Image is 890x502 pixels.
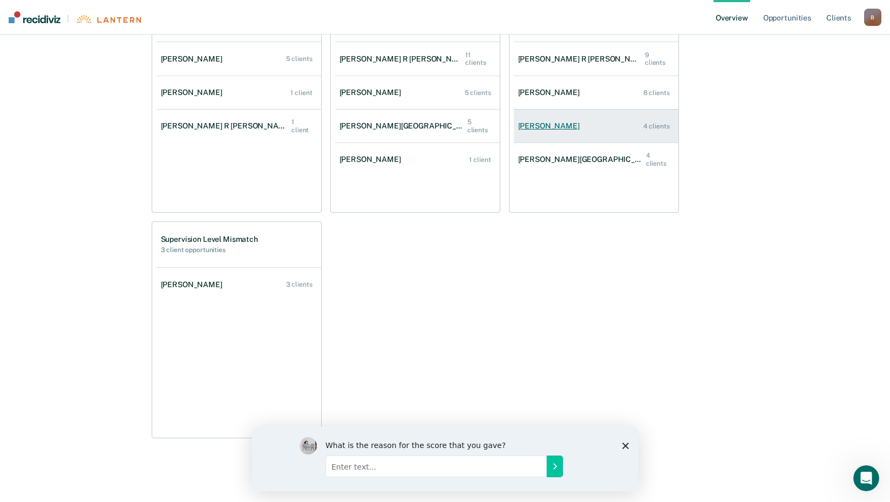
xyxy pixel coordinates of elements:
a: [PERSON_NAME] 8 clients [514,77,678,108]
a: [PERSON_NAME] R [PERSON_NAME] 9 clients [514,40,678,78]
h1: Supervision Level Mismatch [161,235,258,244]
iframe: Intercom live chat [853,465,879,491]
div: 8 clients [643,89,670,97]
img: Recidiviz [9,11,60,23]
a: | [9,11,141,23]
div: [PERSON_NAME][GEOGRAPHIC_DATA] [339,121,467,131]
a: [PERSON_NAME] 4 clients [514,111,678,141]
div: [PERSON_NAME] [161,280,227,289]
div: [PERSON_NAME] [161,88,227,97]
div: [PERSON_NAME] [339,155,405,164]
div: [PERSON_NAME] R [PERSON_NAME] [161,121,292,131]
div: 9 clients [645,51,670,67]
a: [PERSON_NAME] 5 clients [335,77,500,108]
span: | [60,14,76,23]
div: 5 clients [286,55,312,63]
div: 5 clients [465,89,491,97]
div: [PERSON_NAME] [518,88,584,97]
div: 11 clients [465,51,491,67]
div: [PERSON_NAME] R [PERSON_NAME] [518,55,645,64]
div: 3 clients [286,281,312,288]
div: 1 client [291,118,312,134]
div: 4 clients [646,152,670,167]
div: 5 clients [467,118,491,134]
a: [PERSON_NAME][GEOGRAPHIC_DATA] 5 clients [335,107,500,145]
a: [PERSON_NAME] 5 clients [157,44,321,74]
div: [PERSON_NAME] [161,55,227,64]
iframe: Survey by Kim from Recidiviz [252,426,638,491]
div: 4 clients [643,123,670,130]
div: [PERSON_NAME] [518,121,584,131]
div: 1 client [290,89,312,97]
div: [PERSON_NAME][GEOGRAPHIC_DATA] [518,155,646,164]
img: Lantern [76,15,141,23]
h2: 3 client opportunities [161,246,258,254]
div: [PERSON_NAME] [339,88,405,97]
button: B [864,9,881,26]
a: [PERSON_NAME] 3 clients [157,269,321,300]
div: 1 client [469,156,491,164]
a: [PERSON_NAME][GEOGRAPHIC_DATA] 4 clients [514,141,678,178]
a: [PERSON_NAME] R [PERSON_NAME] 1 client [157,107,321,145]
a: [PERSON_NAME] R [PERSON_NAME] 11 clients [335,40,500,78]
a: [PERSON_NAME] 1 client [335,144,500,175]
a: [PERSON_NAME] 1 client [157,77,321,108]
div: [PERSON_NAME] R [PERSON_NAME] [339,55,466,64]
